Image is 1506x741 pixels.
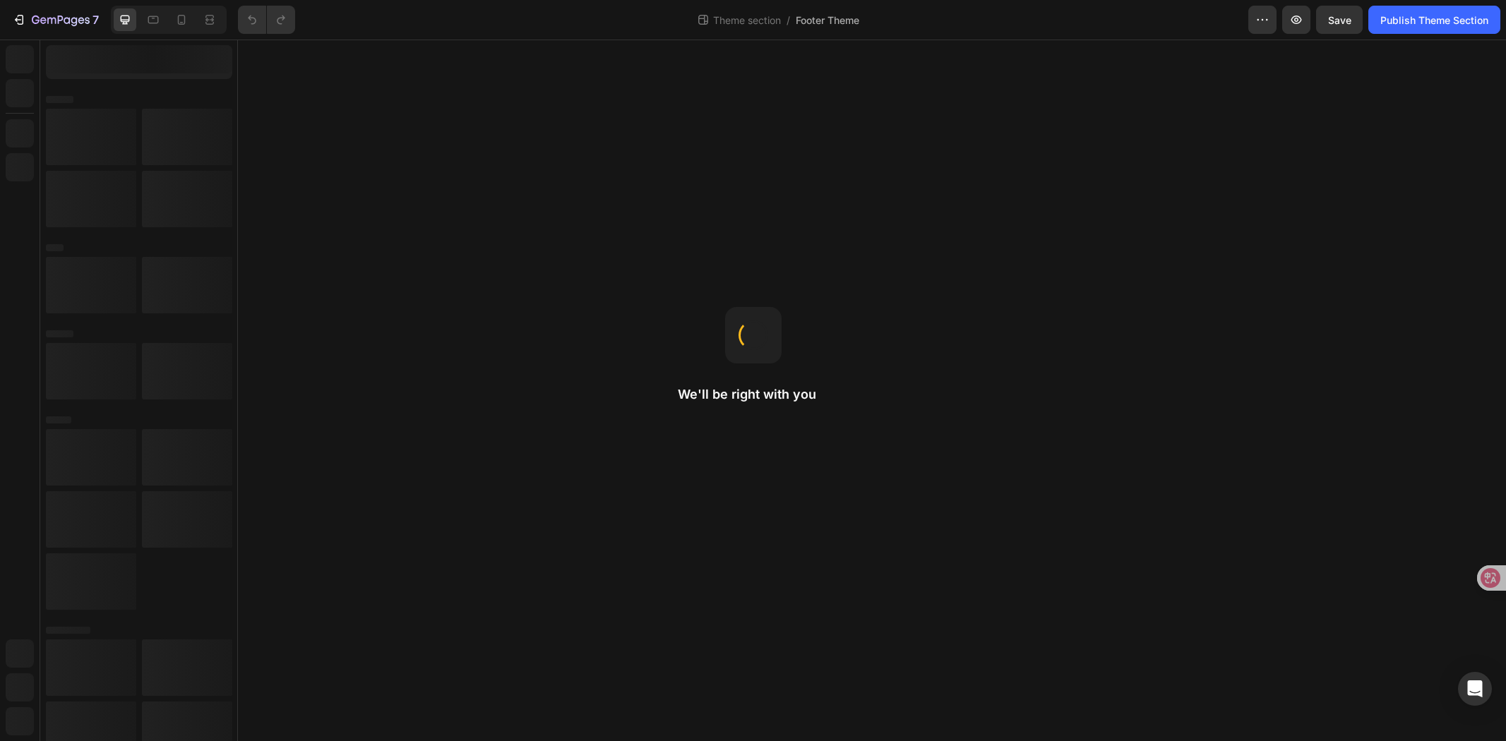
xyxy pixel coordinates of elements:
[1328,14,1351,26] span: Save
[678,386,829,403] h2: We'll be right with you
[796,13,859,28] span: Footer Theme
[1458,672,1492,706] div: Open Intercom Messenger
[710,13,784,28] span: Theme section
[238,6,295,34] div: Undo/Redo
[787,13,790,28] span: /
[6,6,105,34] button: 7
[92,11,99,28] p: 7
[1316,6,1363,34] button: Save
[1380,13,1488,28] div: Publish Theme Section
[1368,6,1500,34] button: Publish Theme Section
